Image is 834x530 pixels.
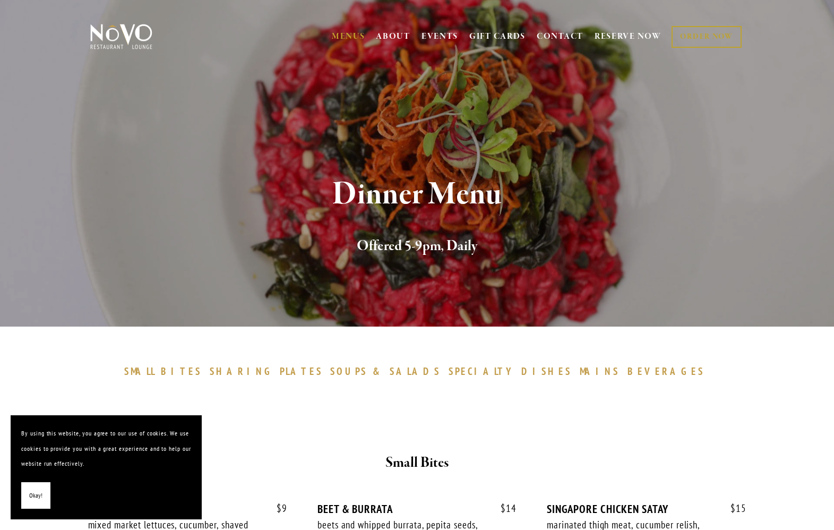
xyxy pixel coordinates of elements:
[422,31,458,42] a: EVENTS
[21,482,50,509] button: Okay!
[29,488,42,503] span: Okay!
[730,502,736,515] span: $
[330,365,445,378] a: SOUPS&SALADS
[280,365,323,378] span: PLATES
[672,26,741,48] a: ORDER NOW
[521,365,572,378] span: DISHES
[385,454,449,472] strong: Small Bites
[11,415,202,519] section: Cookie banner
[330,365,367,378] span: SOUPS
[547,502,746,516] div: SINGAPORE CHICKEN SATAY
[161,365,202,378] span: BITES
[580,365,625,378] a: MAINS
[124,365,156,378] span: SMALL
[469,27,526,47] a: GIFT CARDS
[390,365,441,378] span: SALADS
[210,365,274,378] span: SHARING
[501,502,506,515] span: $
[595,27,661,47] a: RESERVE NOW
[210,365,328,378] a: SHARINGPLATES
[376,31,410,42] a: ABOUT
[108,177,727,212] h1: Dinner Menu
[88,23,154,50] img: Novo Restaurant &amp; Lounge
[449,365,517,378] span: SPECIALTY
[449,365,577,378] a: SPECIALTYDISHES
[108,235,727,258] h2: Offered 5-9pm, Daily
[720,502,746,515] span: 15
[277,502,282,515] span: $
[124,365,208,378] a: SMALLBITES
[317,502,517,516] div: BEET & BURRATA
[21,426,191,472] p: By using this website, you agree to our use of cookies. We use cookies to provide you with a grea...
[332,31,365,42] a: MENUS
[373,365,384,378] span: &
[537,27,583,47] a: CONTACT
[266,502,287,515] span: 9
[490,502,517,515] span: 14
[580,365,620,378] span: MAINS
[627,365,705,378] span: BEVERAGES
[627,365,710,378] a: BEVERAGES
